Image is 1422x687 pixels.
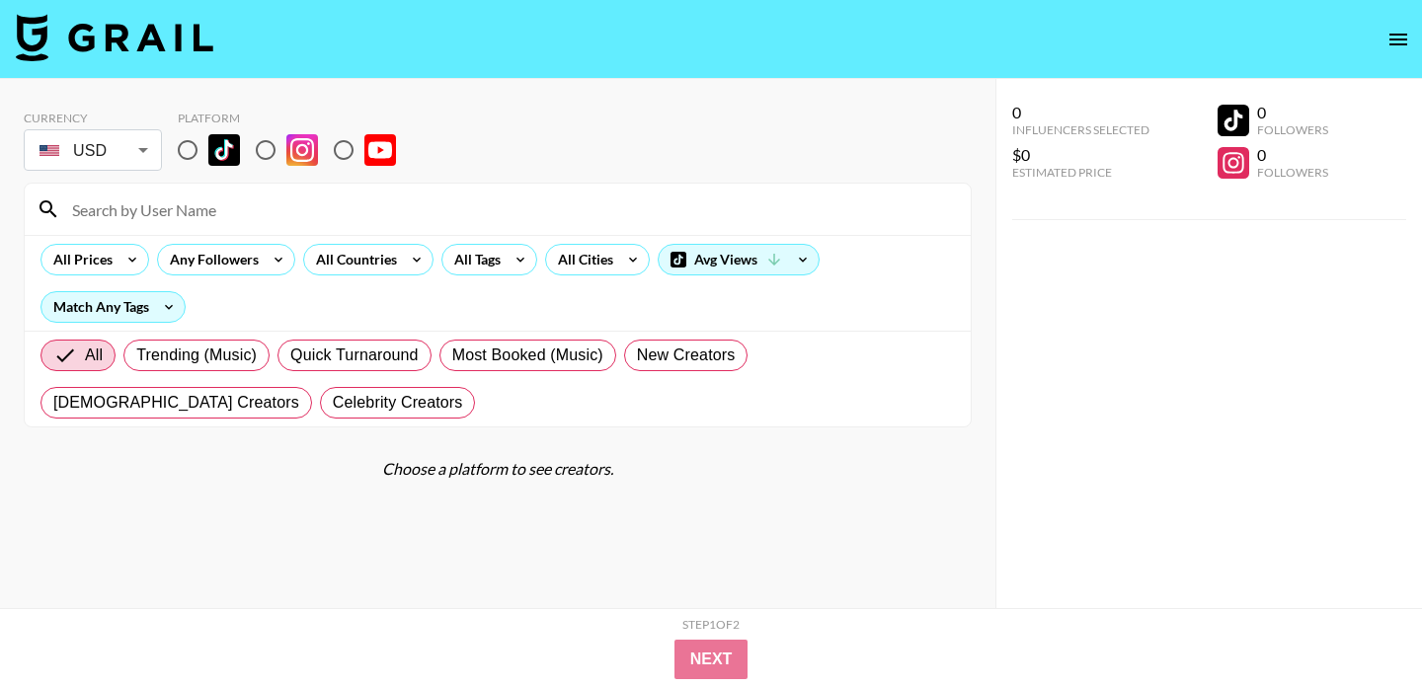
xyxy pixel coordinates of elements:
[178,111,412,125] div: Platform
[24,459,972,479] div: Choose a platform to see creators.
[24,111,162,125] div: Currency
[136,343,257,367] span: Trending (Music)
[60,193,959,225] input: Search by User Name
[333,391,463,415] span: Celebrity Creators
[41,245,117,274] div: All Prices
[1257,145,1328,165] div: 0
[208,134,240,166] img: TikTok
[1012,103,1149,122] div: 0
[1257,103,1328,122] div: 0
[659,245,819,274] div: Avg Views
[637,343,736,367] span: New Creators
[1323,588,1398,663] iframe: Drift Widget Chat Controller
[364,134,396,166] img: YouTube
[85,343,103,367] span: All
[53,391,299,415] span: [DEMOGRAPHIC_DATA] Creators
[452,343,603,367] span: Most Booked (Music)
[674,640,749,679] button: Next
[286,134,318,166] img: Instagram
[304,245,401,274] div: All Countries
[1012,165,1149,180] div: Estimated Price
[158,245,263,274] div: Any Followers
[1012,145,1149,165] div: $0
[546,245,617,274] div: All Cities
[16,14,213,61] img: Grail Talent
[1379,20,1418,59] button: open drawer
[682,617,740,632] div: Step 1 of 2
[1012,122,1149,137] div: Influencers Selected
[442,245,505,274] div: All Tags
[41,292,185,322] div: Match Any Tags
[28,133,158,168] div: USD
[1257,165,1328,180] div: Followers
[290,343,419,367] span: Quick Turnaround
[1257,122,1328,137] div: Followers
